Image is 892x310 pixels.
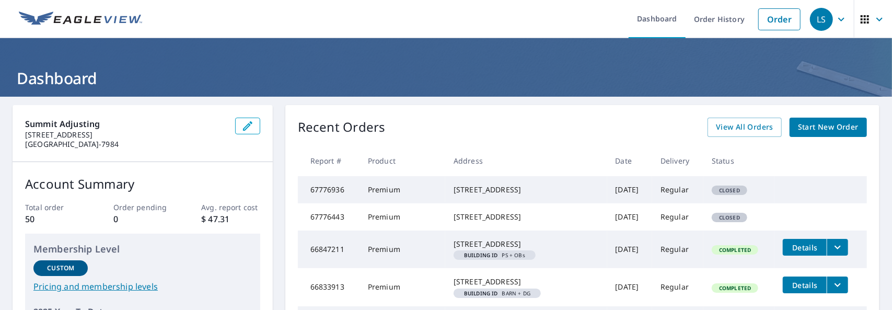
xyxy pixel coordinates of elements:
span: View All Orders [716,121,773,134]
p: Membership Level [33,242,252,256]
button: detailsBtn-66833913 [783,277,827,293]
span: Completed [713,246,757,254]
button: filesDropdownBtn-66833913 [827,277,848,293]
th: Address [445,145,607,176]
th: Status [703,145,774,176]
td: Regular [652,231,703,268]
a: Order [758,8,801,30]
span: Details [789,280,820,290]
p: Custom [47,263,74,273]
td: [DATE] [607,176,652,203]
a: Start New Order [790,118,867,137]
td: 66847211 [298,231,360,268]
th: Report # [298,145,360,176]
div: [STREET_ADDRESS] [454,239,599,249]
p: Avg. report cost [201,202,260,213]
div: LS [810,8,833,31]
span: Closed [713,214,746,221]
p: Recent Orders [298,118,386,137]
p: Account Summary [25,175,260,193]
div: [STREET_ADDRESS] [454,212,599,222]
td: Regular [652,176,703,203]
th: Product [360,145,445,176]
td: [DATE] [607,268,652,306]
span: BARN + DG [458,291,537,296]
th: Date [607,145,652,176]
h1: Dashboard [13,67,879,89]
td: Premium [360,176,445,203]
td: Regular [652,268,703,306]
div: [STREET_ADDRESS] [454,277,599,287]
td: Premium [360,231,445,268]
td: 67776936 [298,176,360,203]
p: [GEOGRAPHIC_DATA]-7984 [25,140,227,149]
span: Start New Order [798,121,859,134]
span: Details [789,243,820,252]
td: 67776443 [298,203,360,231]
p: $ 47.31 [201,213,260,225]
em: Building ID [464,252,498,258]
p: 50 [25,213,84,225]
span: Completed [713,284,757,292]
p: Summit Adjusting [25,118,227,130]
td: [DATE] [607,203,652,231]
th: Delivery [652,145,703,176]
p: 0 [113,213,172,225]
span: Closed [713,187,746,194]
span: PS + OBs [458,252,531,258]
button: filesDropdownBtn-66847211 [827,239,848,256]
td: Premium [360,268,445,306]
img: EV Logo [19,12,142,27]
div: [STREET_ADDRESS] [454,185,599,195]
p: Order pending [113,202,172,213]
a: View All Orders [708,118,782,137]
td: Regular [652,203,703,231]
td: [DATE] [607,231,652,268]
p: [STREET_ADDRESS] [25,130,227,140]
a: Pricing and membership levels [33,280,252,293]
em: Building ID [464,291,498,296]
button: detailsBtn-66847211 [783,239,827,256]
td: 66833913 [298,268,360,306]
td: Premium [360,203,445,231]
p: Total order [25,202,84,213]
